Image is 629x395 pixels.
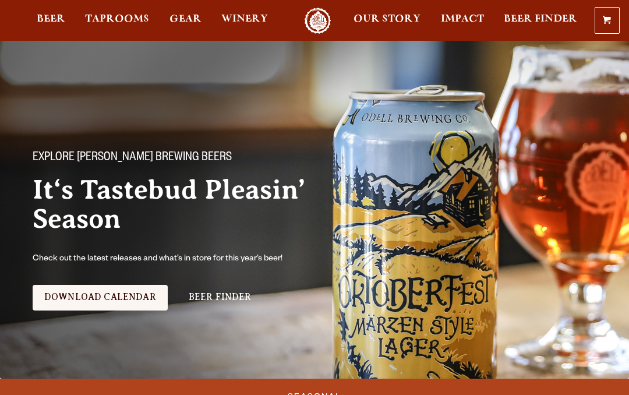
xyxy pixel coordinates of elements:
[496,8,585,34] a: Beer Finder
[33,175,396,234] h2: It‘s Tastebud Pleasin’ Season
[33,285,168,311] a: Download Calendar
[169,15,202,24] span: Gear
[441,15,484,24] span: Impact
[33,252,331,266] p: Check out the latest releases and what’s in store for this year’s beer!
[346,8,428,34] a: Our Story
[29,8,73,34] a: Beer
[504,15,577,24] span: Beer Finder
[85,15,149,24] span: Taprooms
[33,151,232,166] span: Explore [PERSON_NAME] Brewing Beers
[354,15,420,24] span: Our Story
[77,8,157,34] a: Taprooms
[162,8,209,34] a: Gear
[433,8,492,34] a: Impact
[296,8,340,34] a: Odell Home
[37,15,65,24] span: Beer
[177,285,263,311] a: Beer Finder
[221,15,268,24] span: Winery
[214,8,275,34] a: Winery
